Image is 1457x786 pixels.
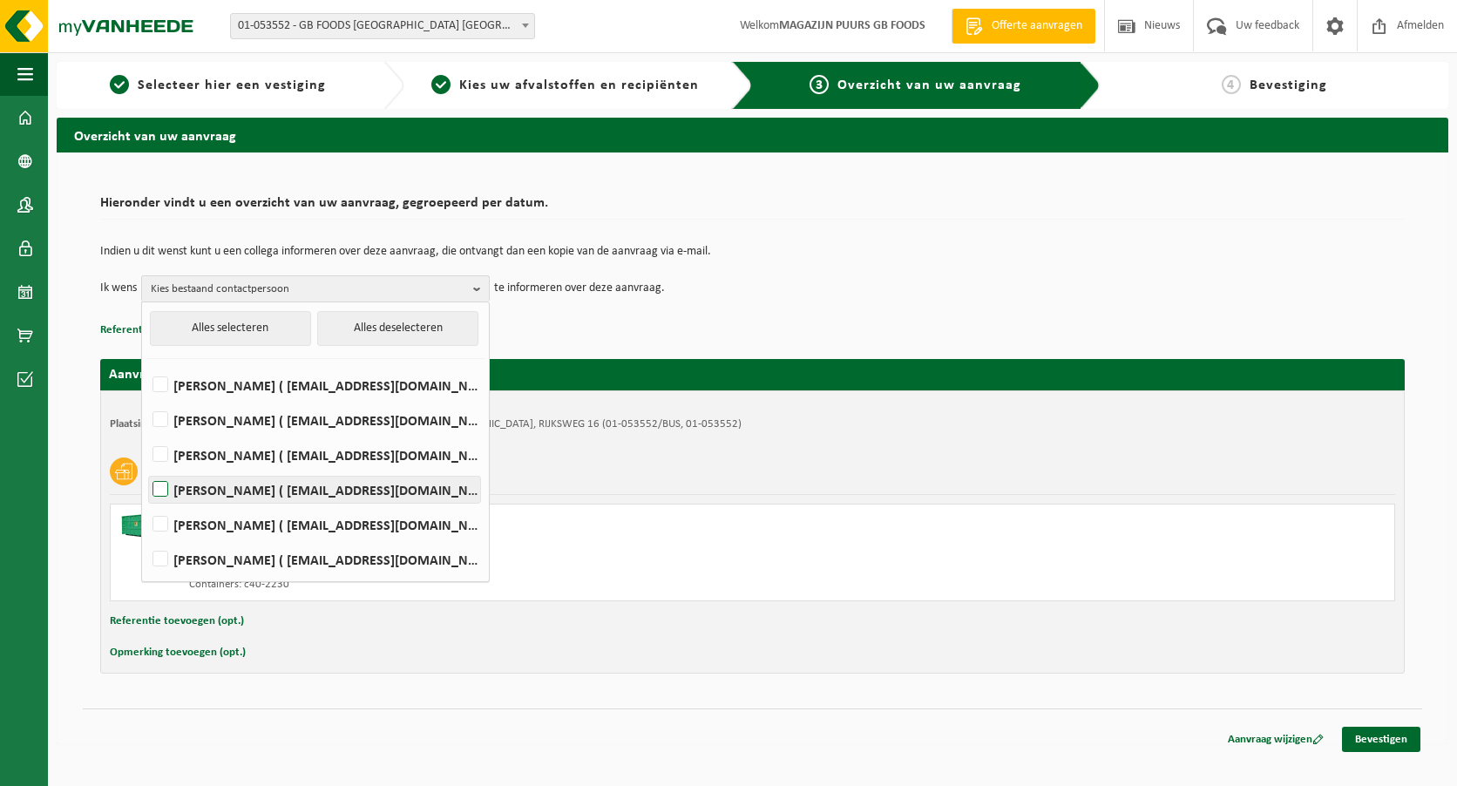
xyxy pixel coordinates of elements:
[810,75,829,94] span: 3
[149,442,480,468] label: [PERSON_NAME] ( [EMAIL_ADDRESS][DOMAIN_NAME] )
[231,14,534,38] span: 01-053552 - GB FOODS BELGIUM NV - PUURS-SINT-AMANDS
[149,477,480,503] label: [PERSON_NAME] ( [EMAIL_ADDRESS][DOMAIN_NAME] )
[1215,727,1337,752] a: Aanvraag wijzigen
[837,78,1021,92] span: Overzicht van uw aanvraag
[987,17,1087,35] span: Offerte aanvragen
[138,78,326,92] span: Selecteer hier een vestiging
[230,13,535,39] span: 01-053552 - GB FOODS BELGIUM NV - PUURS-SINT-AMANDS
[1222,75,1241,94] span: 4
[1250,78,1327,92] span: Bevestiging
[149,546,480,573] label: [PERSON_NAME] ( [EMAIL_ADDRESS][DOMAIN_NAME] )
[100,275,137,302] p: Ik wens
[431,75,451,94] span: 2
[149,512,480,538] label: [PERSON_NAME] ( [EMAIL_ADDRESS][DOMAIN_NAME] )
[141,275,490,302] button: Kies bestaand contactpersoon
[952,9,1095,44] a: Offerte aanvragen
[189,578,823,592] div: Containers: c40-2230
[494,275,665,302] p: te informeren over deze aanvraag.
[100,246,1405,258] p: Indien u dit wenst kunt u een collega informeren over deze aanvraag, die ontvangt dan een kopie v...
[110,75,129,94] span: 1
[150,311,311,346] button: Alles selecteren
[779,19,925,32] strong: MAGAZIJN PUURS GB FOODS
[100,319,234,342] button: Referentie toevoegen (opt.)
[189,541,823,555] div: Ophalen en plaatsen lege container
[110,641,246,664] button: Opmerking toevoegen (opt.)
[110,418,186,430] strong: Plaatsingsadres:
[149,407,480,433] label: [PERSON_NAME] ( [EMAIL_ADDRESS][DOMAIN_NAME] )
[189,564,823,578] div: Aantal: 1
[57,118,1448,152] h2: Overzicht van uw aanvraag
[413,75,717,96] a: 2Kies uw afvalstoffen en recipiënten
[109,368,240,382] strong: Aanvraag voor [DATE]
[65,75,369,96] a: 1Selecteer hier een vestiging
[459,78,699,92] span: Kies uw afvalstoffen en recipiënten
[110,610,244,633] button: Referentie toevoegen (opt.)
[100,196,1405,220] h2: Hieronder vindt u een overzicht van uw aanvraag, gegroepeerd per datum.
[151,276,466,302] span: Kies bestaand contactpersoon
[119,513,172,539] img: HK-XC-40-GN-00.png
[317,311,478,346] button: Alles deselecteren
[1342,727,1420,752] a: Bevestigen
[149,372,480,398] label: [PERSON_NAME] ( [EMAIL_ADDRESS][DOMAIN_NAME] )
